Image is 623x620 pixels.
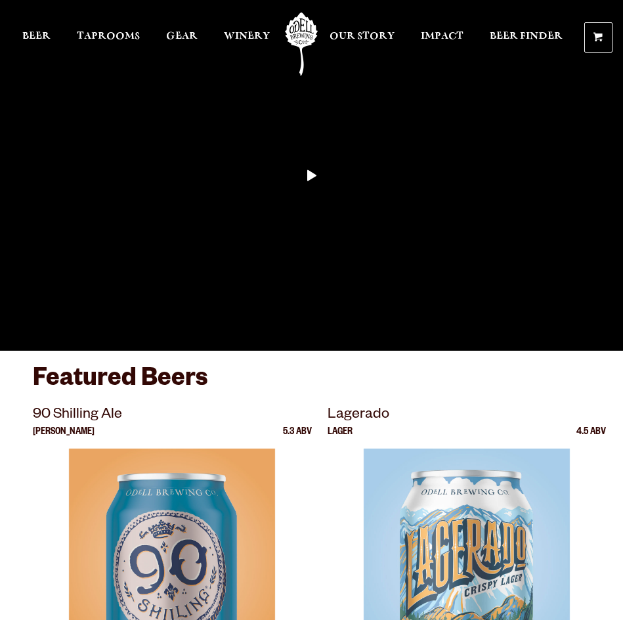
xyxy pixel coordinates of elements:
span: Impact [421,31,463,41]
a: Our Story [330,8,395,67]
p: 5.3 ABV [283,428,312,449]
a: Winery [224,8,270,67]
span: Our Story [330,31,395,41]
p: Lagerado [328,404,607,428]
h3: Featured Beers [33,364,590,404]
span: Beer Finder [490,31,563,41]
a: Beer [22,8,51,67]
p: [PERSON_NAME] [33,428,95,449]
a: Impact [421,8,463,67]
span: Beer [22,31,51,41]
span: Taprooms [77,31,140,41]
span: Winery [224,31,270,41]
p: Lager [328,428,353,449]
span: Gear [166,31,198,41]
p: 4.5 ABV [576,428,606,449]
a: Gear [166,8,198,67]
p: 90 Shilling Ale [33,404,312,428]
a: Beer Finder [490,8,563,67]
a: Taprooms [77,8,140,67]
a: Odell Home [285,8,318,80]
